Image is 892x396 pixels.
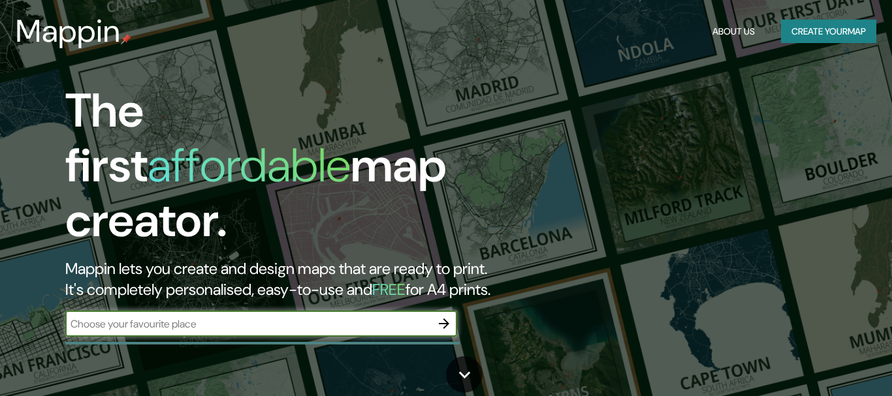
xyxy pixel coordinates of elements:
button: About Us [707,20,760,44]
h3: Mappin [16,13,121,50]
h5: FREE [372,279,406,299]
h1: The first map creator. [65,84,511,258]
button: Create yourmap [781,20,876,44]
input: Choose your favourite place [65,316,431,331]
h1: affordable [148,135,351,196]
img: mappin-pin [121,34,131,44]
h2: Mappin lets you create and design maps that are ready to print. It's completely personalised, eas... [65,258,511,300]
